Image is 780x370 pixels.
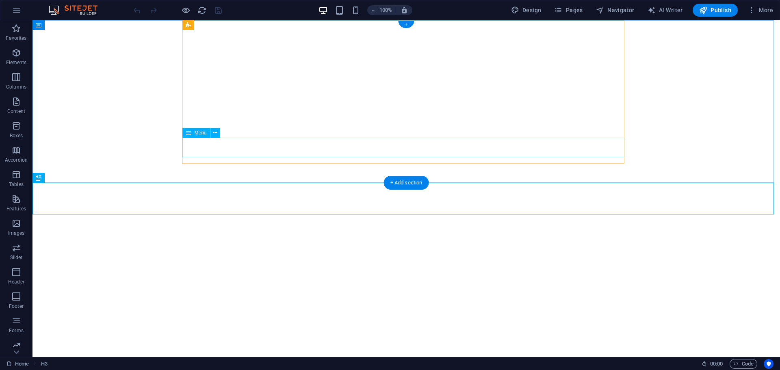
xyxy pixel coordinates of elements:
[10,132,23,139] p: Boxes
[41,359,48,369] nav: breadcrumb
[7,108,25,115] p: Content
[195,130,207,135] span: Menu
[9,303,24,309] p: Footer
[47,5,108,15] img: Editor Logo
[593,4,638,17] button: Navigator
[197,6,207,15] i: Reload page
[41,359,48,369] span: Click to select. Double-click to edit
[379,5,392,15] h6: 100%
[747,6,773,14] span: More
[508,4,545,17] button: Design
[710,359,723,369] span: 00 00
[6,359,29,369] a: Click to cancel selection. Double-click to open Pages
[9,327,24,334] p: Forms
[8,230,25,236] p: Images
[6,59,27,66] p: Elements
[716,361,717,367] span: :
[554,6,583,14] span: Pages
[508,4,545,17] div: Design (Ctrl+Alt+Y)
[511,6,542,14] span: Design
[8,279,24,285] p: Header
[644,4,686,17] button: AI Writer
[693,4,738,17] button: Publish
[10,254,23,261] p: Slider
[384,176,429,190] div: + Add section
[9,181,24,188] p: Tables
[367,5,396,15] button: 100%
[702,359,723,369] h6: Session time
[733,359,754,369] span: Code
[596,6,635,14] span: Navigator
[699,6,731,14] span: Publish
[551,4,586,17] button: Pages
[5,157,28,163] p: Accordion
[401,6,408,14] i: On resize automatically adjust zoom level to fit chosen device.
[744,4,776,17] button: More
[6,206,26,212] p: Features
[197,5,207,15] button: reload
[764,359,773,369] button: Usercentrics
[398,21,414,28] div: +
[730,359,757,369] button: Code
[648,6,683,14] span: AI Writer
[6,84,26,90] p: Columns
[6,35,26,41] p: Favorites
[181,5,191,15] button: Click here to leave preview mode and continue editing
